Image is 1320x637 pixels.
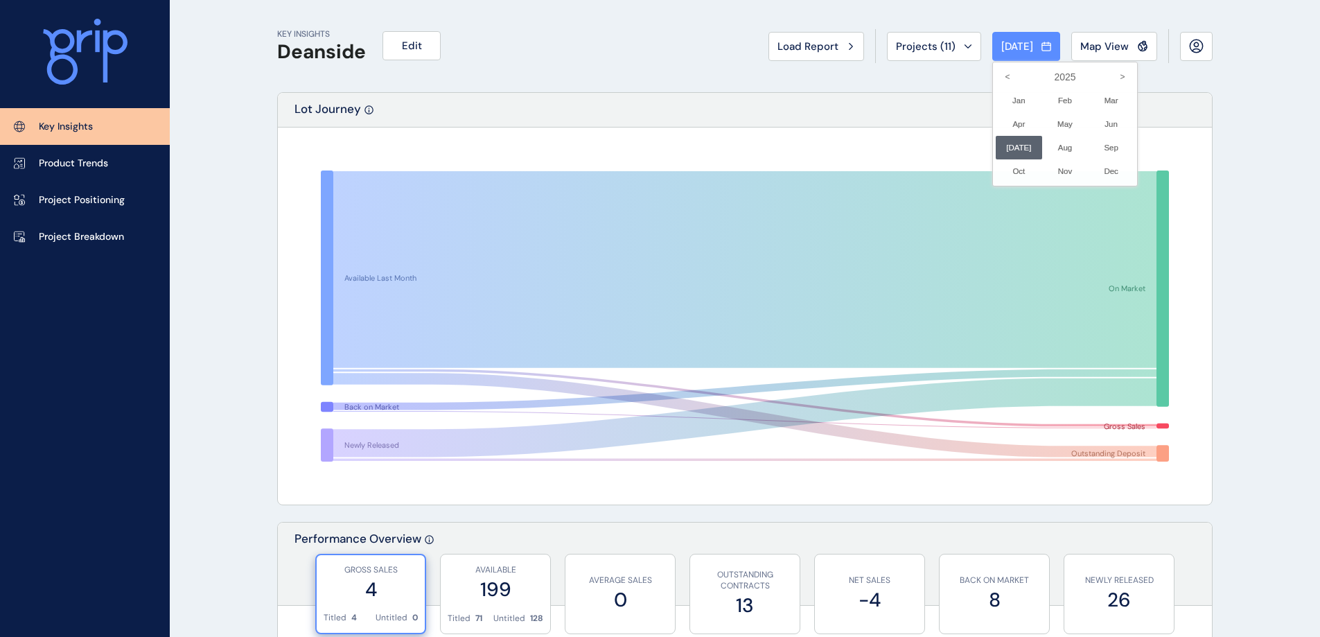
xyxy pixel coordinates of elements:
li: Nov [1042,159,1089,183]
li: Oct [996,159,1042,183]
li: [DATE] [996,136,1042,159]
i: > [1111,65,1134,89]
li: Jun [1088,112,1134,136]
li: Jan [996,89,1042,112]
label: 2025 [996,65,1134,89]
li: Mar [1088,89,1134,112]
li: Sep [1088,136,1134,159]
p: Product Trends [39,157,108,171]
li: Feb [1042,89,1089,112]
li: Dec [1088,159,1134,183]
p: Project Positioning [39,193,125,207]
i: < [996,65,1019,89]
p: Project Breakdown [39,230,124,244]
p: Key Insights [39,120,93,134]
li: Apr [996,112,1042,136]
li: May [1042,112,1089,136]
li: Aug [1042,136,1089,159]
